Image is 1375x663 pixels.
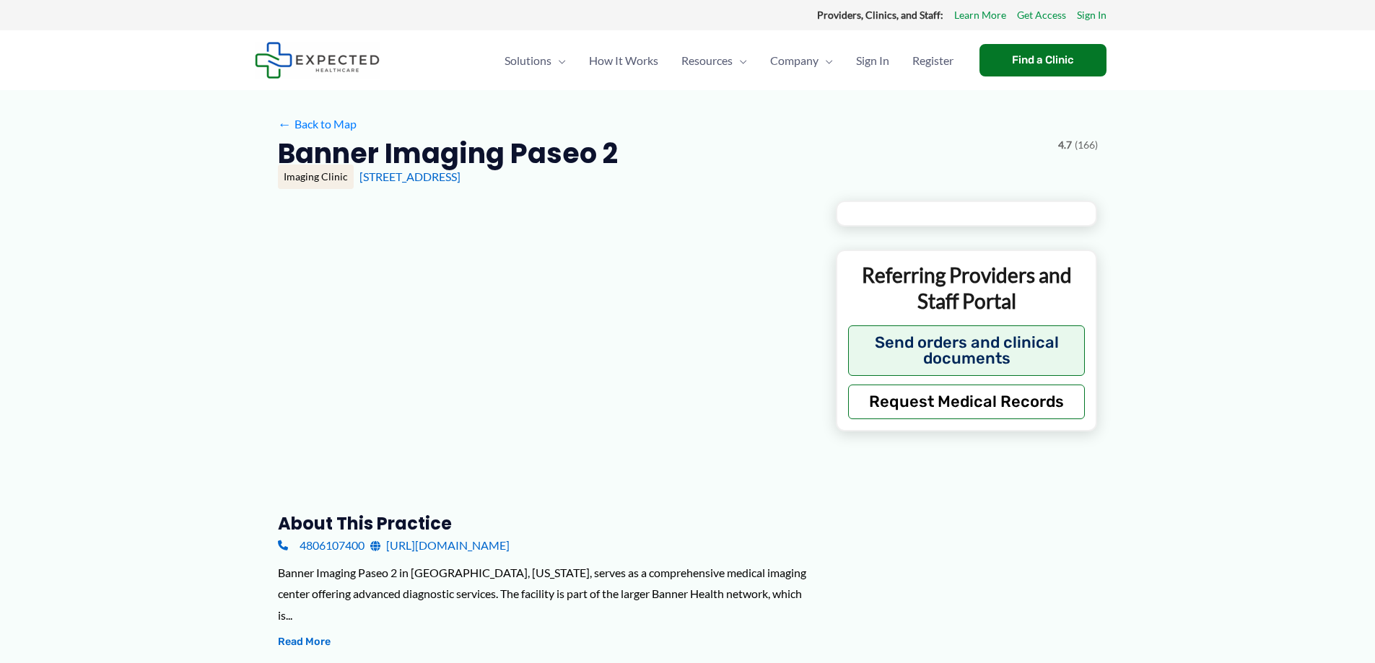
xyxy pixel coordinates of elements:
[589,35,658,86] span: How It Works
[370,535,510,556] a: [URL][DOMAIN_NAME]
[255,42,380,79] img: Expected Healthcare Logo - side, dark font, small
[901,35,965,86] a: Register
[278,535,365,556] a: 4806107400
[1077,6,1106,25] a: Sign In
[670,35,759,86] a: ResourcesMenu Toggle
[848,262,1086,315] p: Referring Providers and Staff Portal
[856,35,889,86] span: Sign In
[759,35,844,86] a: CompanyMenu Toggle
[278,512,813,535] h3: About this practice
[493,35,577,86] a: SolutionsMenu Toggle
[359,170,460,183] a: [STREET_ADDRESS]
[1058,136,1072,154] span: 4.7
[493,35,965,86] nav: Primary Site Navigation
[817,9,943,21] strong: Providers, Clinics, and Staff:
[819,35,833,86] span: Menu Toggle
[1075,136,1098,154] span: (166)
[278,633,331,651] button: Read More
[681,35,733,86] span: Resources
[551,35,566,86] span: Menu Toggle
[848,325,1086,376] button: Send orders and clinical documents
[278,113,357,135] a: ←Back to Map
[577,35,670,86] a: How It Works
[979,44,1106,76] a: Find a Clinic
[278,164,354,189] div: Imaging Clinic
[844,35,901,86] a: Sign In
[770,35,819,86] span: Company
[278,117,292,131] span: ←
[912,35,953,86] span: Register
[733,35,747,86] span: Menu Toggle
[505,35,551,86] span: Solutions
[278,562,813,626] div: Banner Imaging Paseo 2 in [GEOGRAPHIC_DATA], [US_STATE], serves as a comprehensive medical imagin...
[954,6,1006,25] a: Learn More
[848,385,1086,419] button: Request Medical Records
[1017,6,1066,25] a: Get Access
[278,136,618,171] h2: Banner Imaging Paseo 2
